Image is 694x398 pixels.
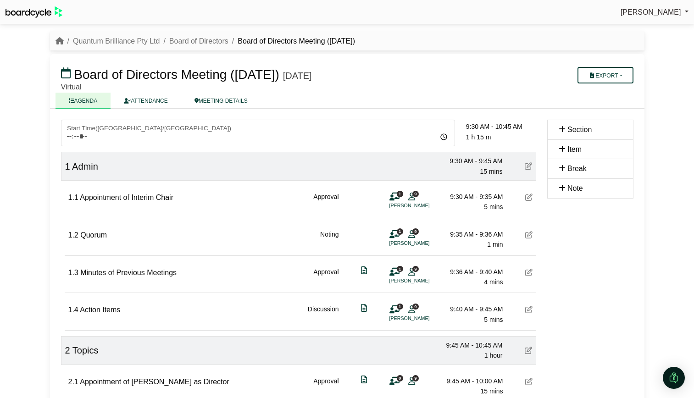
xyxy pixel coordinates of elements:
a: MEETING DETAILS [181,93,261,109]
li: [PERSON_NAME] [389,277,458,285]
div: Noting [320,229,339,250]
span: 15 mins [480,387,503,395]
span: 1 h 15 m [466,133,491,141]
span: 0 [397,375,403,381]
span: 9 [412,304,419,310]
a: Board of Directors [169,37,228,45]
div: 9:40 AM - 9:45 AM [439,304,503,314]
span: 2 [65,345,70,355]
a: AGENDA [56,93,111,109]
span: 1.1 [68,193,78,201]
span: Quorum [80,231,107,239]
span: 9 [412,266,419,272]
div: [DATE] [283,70,312,81]
span: 1 [65,161,70,171]
span: Action Items [80,306,120,314]
li: [PERSON_NAME] [389,239,458,247]
span: 1.2 [68,231,78,239]
span: Board of Directors Meeting ([DATE]) [74,67,279,82]
span: 9 [412,375,419,381]
span: 5 mins [484,316,503,323]
span: Break [567,165,587,172]
span: 1 min [487,241,503,248]
span: Virtual [61,83,82,91]
span: Note [567,184,583,192]
a: ATTENDANCE [111,93,181,109]
div: 9:45 AM - 10:45 AM [439,340,503,350]
div: Open Intercom Messenger [663,367,685,389]
div: 9:45 AM - 10:00 AM [439,376,503,386]
div: Approval [313,376,339,397]
div: 9:36 AM - 9:40 AM [439,267,503,277]
span: Admin [72,161,98,171]
div: Discussion [308,304,339,325]
a: [PERSON_NAME] [621,6,688,18]
button: Export [577,67,633,83]
li: [PERSON_NAME] [389,315,458,322]
span: 1 [397,304,403,310]
span: Appointment of Interim Chair [80,193,173,201]
a: Quantum Brilliance Pty Ltd [73,37,160,45]
span: Item [567,145,582,153]
span: Minutes of Previous Meetings [80,269,177,276]
div: 9:35 AM - 9:36 AM [439,229,503,239]
span: 9 [412,191,419,197]
span: Topics [72,345,99,355]
span: 1 [397,191,403,197]
div: Approval [313,192,339,212]
span: 5 mins [484,203,503,210]
span: 1 [397,228,403,234]
span: 2.1 [68,378,78,386]
div: Approval [313,267,339,287]
li: [PERSON_NAME] [389,202,458,210]
span: 15 mins [480,168,502,175]
div: 9:30 AM - 10:45 AM [466,122,536,132]
div: 9:30 AM - 9:45 AM [439,156,503,166]
span: 4 mins [484,278,503,286]
span: Section [567,126,592,133]
div: 9:30 AM - 9:35 AM [439,192,503,202]
span: 9 [412,228,419,234]
span: 1 hour [484,352,503,359]
span: 1.4 [68,306,78,314]
span: 1.3 [68,269,78,276]
span: [PERSON_NAME] [621,8,681,16]
img: BoardcycleBlackGreen-aaafeed430059cb809a45853b8cf6d952af9d84e6e89e1f1685b34bfd5cb7d64.svg [6,6,62,18]
li: Board of Directors Meeting ([DATE]) [228,35,355,47]
span: 1 [397,266,403,272]
nav: breadcrumb [56,35,355,47]
span: Appointment of [PERSON_NAME] as Director [80,378,229,386]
